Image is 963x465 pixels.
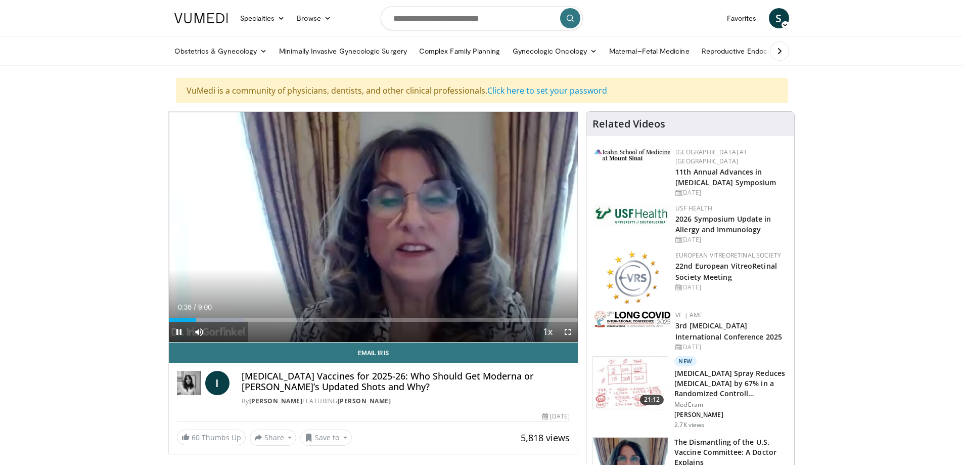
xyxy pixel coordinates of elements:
a: Specialties [234,8,291,28]
button: Playback Rate [537,322,558,342]
a: 60 Thumbs Up [177,430,246,445]
span: 21:12 [640,395,664,405]
a: [PERSON_NAME] [249,397,303,405]
div: [DATE] [675,343,786,352]
a: Obstetrics & Gynecology [168,41,273,61]
a: 22nd European VitreoRetinal Society Meeting [675,261,777,281]
div: VuMedi is a community of physicians, dentists, and other clinical professionals. [176,78,788,103]
a: Gynecologic Oncology [507,41,603,61]
button: Fullscreen [558,322,578,342]
div: [DATE] [675,283,786,292]
span: 0:36 [178,303,192,311]
div: [DATE] [675,235,786,244]
a: VE | AME [675,311,703,319]
img: a2792a71-925c-4fc2-b8ef-8d1b21aec2f7.png.150x105_q85_autocrop_double_scale_upscale_version-0.2.jpg [594,311,670,327]
button: Mute [189,322,209,342]
video-js: Video Player [169,112,578,343]
h4: [MEDICAL_DATA] Vaccines for 2025-26: Who Should Get Moderna or [PERSON_NAME]’s Updated Shots and ... [242,371,570,393]
img: ee0f788f-b72d-444d-91fc-556bb330ec4c.png.150x105_q85_autocrop_double_scale_upscale_version-0.2.png [606,251,659,304]
p: 2.7K views [674,421,704,429]
p: [PERSON_NAME] [674,411,788,419]
img: VuMedi Logo [174,13,228,23]
span: 5,818 views [521,432,570,444]
a: Email Iris [169,343,578,363]
a: S [769,8,789,28]
span: / [194,303,196,311]
h4: Related Videos [592,118,665,130]
a: Browse [291,8,337,28]
button: Pause [169,322,189,342]
a: European VitreoRetinal Society [675,251,781,260]
a: 2026 Symposium Update in Allergy and Immunology [675,214,771,234]
p: MedCram [674,401,788,409]
button: Share [250,430,297,446]
img: Dr. Iris Gorfinkel [177,371,201,395]
img: 500bc2c6-15b5-4613-8fa2-08603c32877b.150x105_q85_crop-smart_upscale.jpg [593,357,668,409]
span: 60 [192,433,200,442]
a: Complex Family Planning [413,41,507,61]
a: Favorites [721,8,763,28]
a: 21:12 New [MEDICAL_DATA] Spray Reduces [MEDICAL_DATA] by 67% in a Randomized Controll… MedCram [P... [592,356,788,429]
p: New [674,356,697,366]
a: Reproductive Endocrinology & [MEDICAL_DATA] [696,41,865,61]
a: Click here to set your password [487,85,607,96]
a: [GEOGRAPHIC_DATA] at [GEOGRAPHIC_DATA] [675,148,747,165]
a: Maternal–Fetal Medicine [603,41,696,61]
h3: [MEDICAL_DATA] Spray Reduces [MEDICAL_DATA] by 67% in a Randomized Controll… [674,368,788,399]
a: [PERSON_NAME] [338,397,391,405]
img: 3aa743c9-7c3f-4fab-9978-1464b9dbe89c.png.150x105_q85_autocrop_double_scale_upscale_version-0.2.jpg [594,149,670,160]
a: 3rd [MEDICAL_DATA] International Conference 2025 [675,321,782,341]
div: [DATE] [542,412,570,421]
a: USF Health [675,204,712,213]
input: Search topics, interventions [381,6,583,30]
div: By FEATURING [242,397,570,406]
span: 9:00 [198,303,212,311]
div: Progress Bar [169,318,578,322]
a: 11th Annual Advances in [MEDICAL_DATA] Symposium [675,167,776,187]
button: Save to [300,430,352,446]
img: 6ba8804a-8538-4002-95e7-a8f8012d4a11.png.150x105_q85_autocrop_double_scale_upscale_version-0.2.jpg [594,204,670,226]
div: [DATE] [675,188,786,197]
a: I [205,371,230,395]
a: Minimally Invasive Gynecologic Surgery [273,41,413,61]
